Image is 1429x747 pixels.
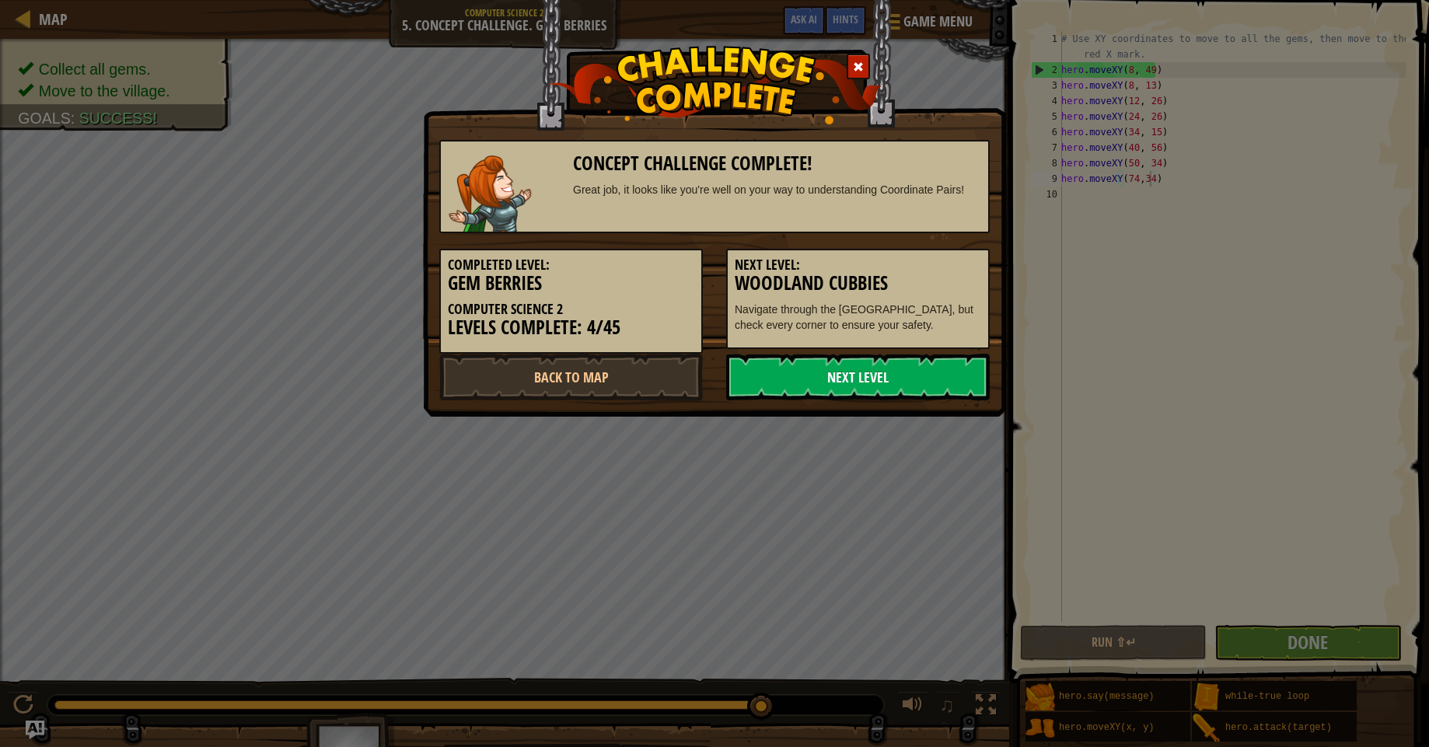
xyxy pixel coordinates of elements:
h5: Next Level: [735,257,981,273]
a: Next Level [726,354,990,400]
h3: Woodland Cubbies [735,273,981,294]
h3: Gem Berries [448,273,694,294]
img: challenge_complete.png [548,46,882,124]
p: Navigate through the [GEOGRAPHIC_DATA], but check every corner to ensure your safety. [735,302,981,333]
h5: Completed Level: [448,257,694,273]
div: Great job, it looks like you're well on your way to understanding Coordinate Pairs! [573,182,981,197]
a: Back to Map [439,354,703,400]
img: captain.png [449,155,532,232]
h3: Levels Complete: 4/45 [448,317,694,338]
h3: Concept Challenge Complete! [573,153,981,174]
h5: Computer Science 2 [448,302,694,317]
